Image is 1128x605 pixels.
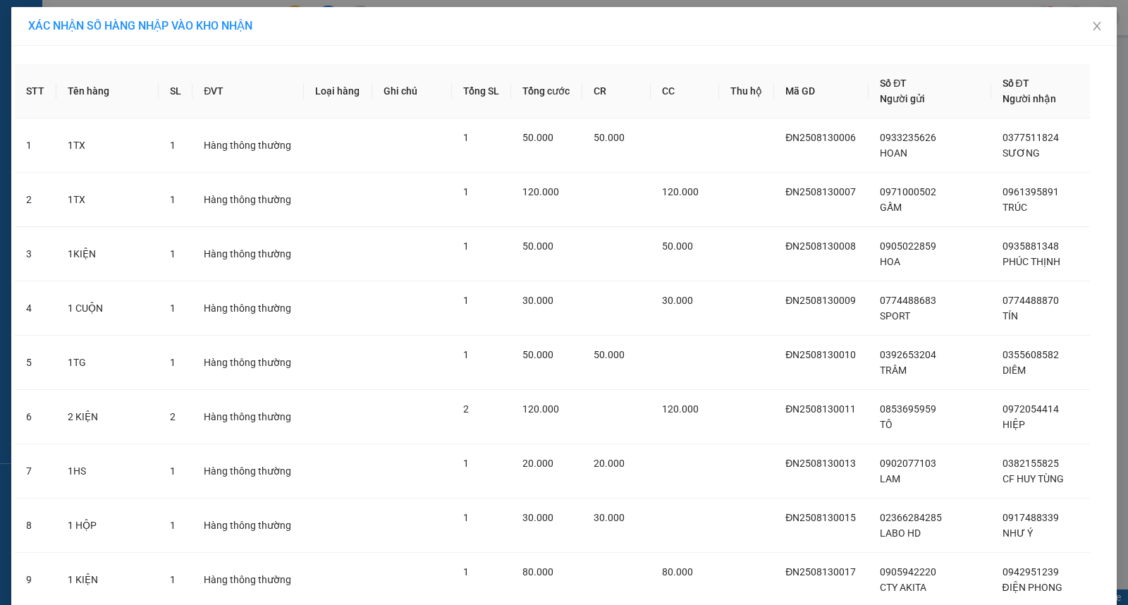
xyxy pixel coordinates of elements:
span: SPORT [880,310,910,322]
span: TÔ [880,419,893,430]
span: ĐN2508130015 [785,512,856,523]
span: 50.000 [594,349,625,360]
span: 0774488870 [1003,295,1059,306]
span: Người nhận [1003,93,1056,104]
span: 1 [170,194,176,205]
span: 0971000502 [880,186,936,197]
span: 1 [463,132,469,143]
td: Hàng thông thường [192,390,304,444]
th: Tổng cước [511,64,582,118]
span: 2 [170,411,176,422]
span: 50.000 [522,132,553,143]
span: 0853695959 [880,403,936,415]
span: PHÚC THỊNH [1003,256,1060,267]
td: Hàng thông thường [192,499,304,553]
span: ĐN2508130011 [785,403,856,415]
span: 0905022859 [880,240,936,252]
span: ĐN2508130006 [785,132,856,143]
td: 1TG [56,336,159,390]
span: TÍN [1003,310,1018,322]
span: XÁC NHẬN SỐ HÀNG NHẬP VÀO KHO NHẬN [28,19,252,32]
span: 1 [170,465,176,477]
button: Close [1077,7,1117,47]
span: 0355608582 [1003,349,1059,360]
span: 1 [170,248,176,259]
span: Số ĐT [880,78,907,89]
td: 4 [15,281,56,336]
span: 1 [170,302,176,314]
span: ĐN2508130008 [785,240,856,252]
td: 1 HỘP [56,499,159,553]
span: SƯƠNG [1003,147,1040,159]
span: ĐN2508130013 [785,458,856,469]
td: 1 [15,118,56,173]
td: 2 [15,173,56,227]
span: ĐN2508130017 [785,566,856,577]
span: 20.000 [522,458,553,469]
span: Số ĐT [1003,78,1029,89]
td: 3 [15,227,56,281]
th: STT [15,64,56,118]
span: 1 [170,357,176,368]
span: 30.000 [662,295,693,306]
span: GẤM [880,202,902,213]
span: 1 [170,574,176,585]
th: ĐVT [192,64,304,118]
span: 2 [463,403,469,415]
td: 8 [15,499,56,553]
span: CTY AKITA [880,582,926,593]
td: 1TX [56,173,159,227]
th: Tên hàng [56,64,159,118]
td: Hàng thông thường [192,444,304,499]
td: Hàng thông thường [192,173,304,227]
td: 7 [15,444,56,499]
span: 30.000 [522,512,553,523]
th: Thu hộ [719,64,774,118]
td: 2 KIỆN [56,390,159,444]
td: 1TX [56,118,159,173]
th: CR [582,64,651,118]
span: 0917488339 [1003,512,1059,523]
td: 6 [15,390,56,444]
span: 1 [463,458,469,469]
span: 50.000 [594,132,625,143]
span: 1 [170,520,176,531]
td: Hàng thông thường [192,227,304,281]
span: 0935881348 [1003,240,1059,252]
span: close [1091,20,1103,32]
span: 120.000 [522,186,559,197]
span: 1 [463,186,469,197]
span: 0902077103 [880,458,936,469]
span: 1 [463,566,469,577]
span: HOA [880,256,900,267]
span: 120.000 [662,403,699,415]
span: 0774488683 [880,295,936,306]
span: HIỆP [1003,419,1025,430]
span: TRÚC [1003,202,1027,213]
th: SL [159,64,193,118]
span: 80.000 [662,566,693,577]
span: 50.000 [662,240,693,252]
td: Hàng thông thường [192,336,304,390]
td: 1HS [56,444,159,499]
span: 50.000 [522,240,553,252]
span: 120.000 [662,186,699,197]
span: 1 [463,349,469,360]
td: 5 [15,336,56,390]
span: HOAN [880,147,907,159]
span: 1 [463,240,469,252]
span: 50.000 [522,349,553,360]
span: LAM [880,473,900,484]
span: 30.000 [522,295,553,306]
span: 0961395891 [1003,186,1059,197]
span: 02366284285 [880,512,942,523]
span: 1 [463,512,469,523]
th: Loại hàng [304,64,372,118]
span: LABO HD [880,527,921,539]
td: Hàng thông thường [192,281,304,336]
span: Người gửi [880,93,925,104]
th: Ghi chú [372,64,453,118]
span: ĐN2508130009 [785,295,856,306]
span: 0382155825 [1003,458,1059,469]
span: 0392653204 [880,349,936,360]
